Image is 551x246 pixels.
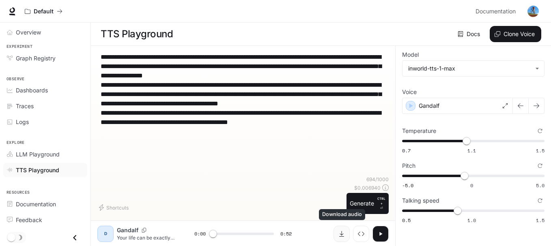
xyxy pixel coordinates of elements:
a: Documentation [472,3,522,19]
span: Feedback [16,216,42,224]
button: All workspaces [21,3,66,19]
p: Talking speed [402,198,439,203]
span: Logs [16,118,29,126]
p: Default [34,8,54,15]
div: Download audio [319,209,365,220]
div: inworld-tts-1-max [402,61,544,76]
span: LLM Playground [16,150,60,158]
a: Traces [3,99,87,113]
button: User avatar [525,3,541,19]
a: Dashboards [3,83,87,97]
p: Temperature [402,128,436,134]
span: Documentation [16,200,56,208]
p: Voice [402,89,417,95]
span: 0.5 [402,217,411,224]
p: CTRL + [377,196,385,206]
button: Reset to default [536,161,545,170]
button: Copy Voice ID [138,228,150,233]
span: Traces [16,102,34,110]
img: User avatar [527,6,539,17]
span: Overview [16,28,41,36]
a: Graph Registry [3,51,87,65]
p: Pitch [402,163,415,169]
a: LLM Playground [3,147,87,161]
span: 0.7 [402,147,411,154]
span: TTS Playground [16,166,59,174]
span: Graph Registry [16,54,56,62]
a: Documentation [3,197,87,211]
button: Reset to default [536,126,545,135]
button: GenerateCTRL +⏎ [347,193,389,214]
a: TTS Playground [3,163,87,177]
a: Overview [3,25,87,39]
span: 1.5 [536,217,545,224]
span: 5.0 [536,182,545,189]
p: Your life can be exactly the same. You can choose to live within what others believe is possible,... [117,234,175,241]
span: 1.5 [536,147,545,154]
a: Logs [3,115,87,129]
p: Model [402,52,419,58]
a: Docs [456,26,483,42]
div: D [99,227,112,240]
button: Download audio [334,226,350,242]
span: -5.0 [402,182,413,189]
h1: TTS Playground [101,26,173,42]
span: 0 [470,182,473,189]
button: Clone Voice [490,26,541,42]
div: inworld-tts-1-max [408,64,531,73]
span: 1.1 [467,147,476,154]
button: Close drawer [66,229,84,246]
p: Gandalf [117,226,138,234]
span: 0:52 [280,230,292,238]
span: Dark mode toggle [7,233,15,242]
button: Reset to default [536,196,545,205]
span: Dashboards [16,86,48,94]
span: Documentation [476,6,516,17]
button: Shortcuts [97,201,132,214]
p: Gandalf [419,102,439,110]
a: Feedback [3,213,87,227]
button: Inspect [353,226,369,242]
span: 1.0 [467,217,476,224]
p: ⏎ [377,196,385,211]
span: 0:00 [194,230,206,238]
